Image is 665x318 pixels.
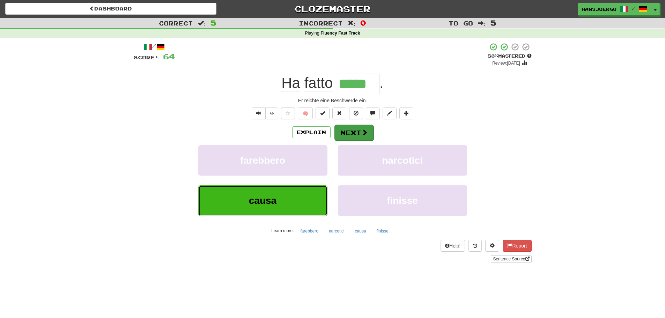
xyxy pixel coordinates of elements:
div: Mastered [488,53,532,59]
div: Er reichte eine Beschwerde ein. [134,97,532,104]
button: Explain [292,126,331,138]
button: ½ [265,108,279,119]
button: Discuss sentence (alt+u) [366,108,380,119]
button: Edit sentence (alt+d) [383,108,397,119]
a: Sentence Source [491,255,531,263]
button: Play sentence audio (ctl+space) [252,108,266,119]
div: / [134,43,175,51]
div: Text-to-speech controls [250,108,279,119]
button: farebbero [297,226,322,236]
a: HansjoergO / [578,3,651,15]
span: HansjoergO [582,6,616,12]
button: 🧠 [298,108,313,119]
span: 5 [490,19,496,27]
button: narcotici [325,226,348,236]
button: Favorite sentence (alt+f) [281,108,295,119]
span: To go [449,20,473,27]
button: causa [198,185,327,216]
span: 50 % [488,53,498,59]
button: Help! [441,240,465,252]
span: 0 [360,19,366,27]
button: narcotici [338,145,467,176]
span: farebbero [240,155,285,166]
button: Ignore sentence (alt+i) [349,108,363,119]
strong: Fluency Fast Track [320,31,360,36]
span: / [632,6,635,10]
span: : [198,20,206,26]
small: Learn more: [271,228,294,233]
a: Dashboard [5,3,216,15]
small: Review: [DATE] [492,61,520,66]
span: finisse [387,195,418,206]
span: fatto [304,75,333,91]
button: Round history (alt+y) [468,240,482,252]
button: causa [351,226,370,236]
span: 5 [210,19,216,27]
span: narcotici [382,155,423,166]
button: farebbero [198,145,327,176]
button: finisse [338,185,467,216]
span: causa [249,195,276,206]
span: Incorrect [299,20,343,27]
button: Set this sentence to 100% Mastered (alt+m) [316,108,330,119]
span: Correct [159,20,193,27]
span: 64 [163,52,175,61]
span: Score: [134,54,159,60]
button: Next [334,125,374,141]
span: : [478,20,486,26]
a: Clozemaster [227,3,438,15]
button: Report [503,240,531,252]
button: Reset to 0% Mastered (alt+r) [332,108,346,119]
button: finisse [373,226,392,236]
button: Add to collection (alt+a) [399,108,413,119]
span: : [348,20,355,26]
span: Ha [281,75,300,91]
span: . [379,75,384,91]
